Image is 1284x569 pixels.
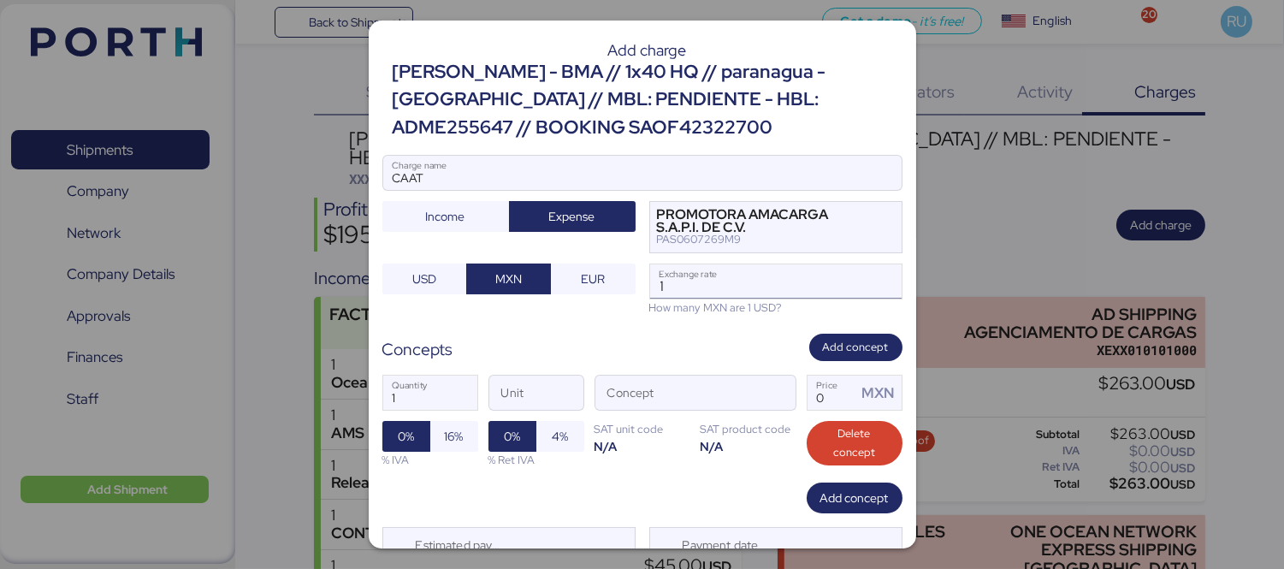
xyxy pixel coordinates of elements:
button: EUR [551,264,636,294]
span: Expense [549,206,595,227]
button: MXN [466,264,551,294]
button: 16% [430,421,478,452]
span: USD [412,269,436,289]
button: Delete concept [807,421,902,465]
span: Add concept [820,488,889,508]
button: 0% [382,421,430,452]
div: % IVA [382,452,478,468]
button: Add concept [807,483,902,513]
span: EUR [581,269,605,289]
div: PROMOTORA AMACARGA S.A.P.I. DE C.V. [657,209,872,234]
span: 0% [504,426,520,447]
input: Exchange rate [650,264,902,299]
span: 0% [398,426,414,447]
div: How many MXN are 1 USD? [649,299,902,316]
div: Concepts [382,337,453,362]
input: Unit [489,376,583,410]
button: USD [382,264,467,294]
span: Add concept [823,338,889,357]
span: Delete concept [820,424,889,462]
button: Add concept [809,334,902,362]
button: Income [382,201,509,232]
div: MXN [861,382,901,404]
div: [PERSON_NAME] - BMA // 1x40 HQ // paranagua - [GEOGRAPHIC_DATA] // MBL: PENDIENTE - HBL: ADME2556... [393,58,902,141]
button: Expense [509,201,636,232]
div: Add charge [393,43,902,58]
button: ConceptConcept [760,380,796,416]
input: Concept [595,376,754,410]
input: Price [808,376,857,410]
div: N/A [595,438,690,454]
div: % Ret IVA [488,452,584,468]
span: MXN [495,269,522,289]
div: PAS0607269M9 [657,234,872,246]
button: 0% [488,421,536,452]
span: 16% [445,426,464,447]
div: N/A [701,438,796,454]
div: SAT unit code [595,421,690,437]
input: Quantity [383,376,477,410]
input: Charge name [383,156,902,190]
span: Income [426,206,465,227]
div: SAT product code [701,421,796,437]
button: 4% [536,421,584,452]
span: 4% [552,426,568,447]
